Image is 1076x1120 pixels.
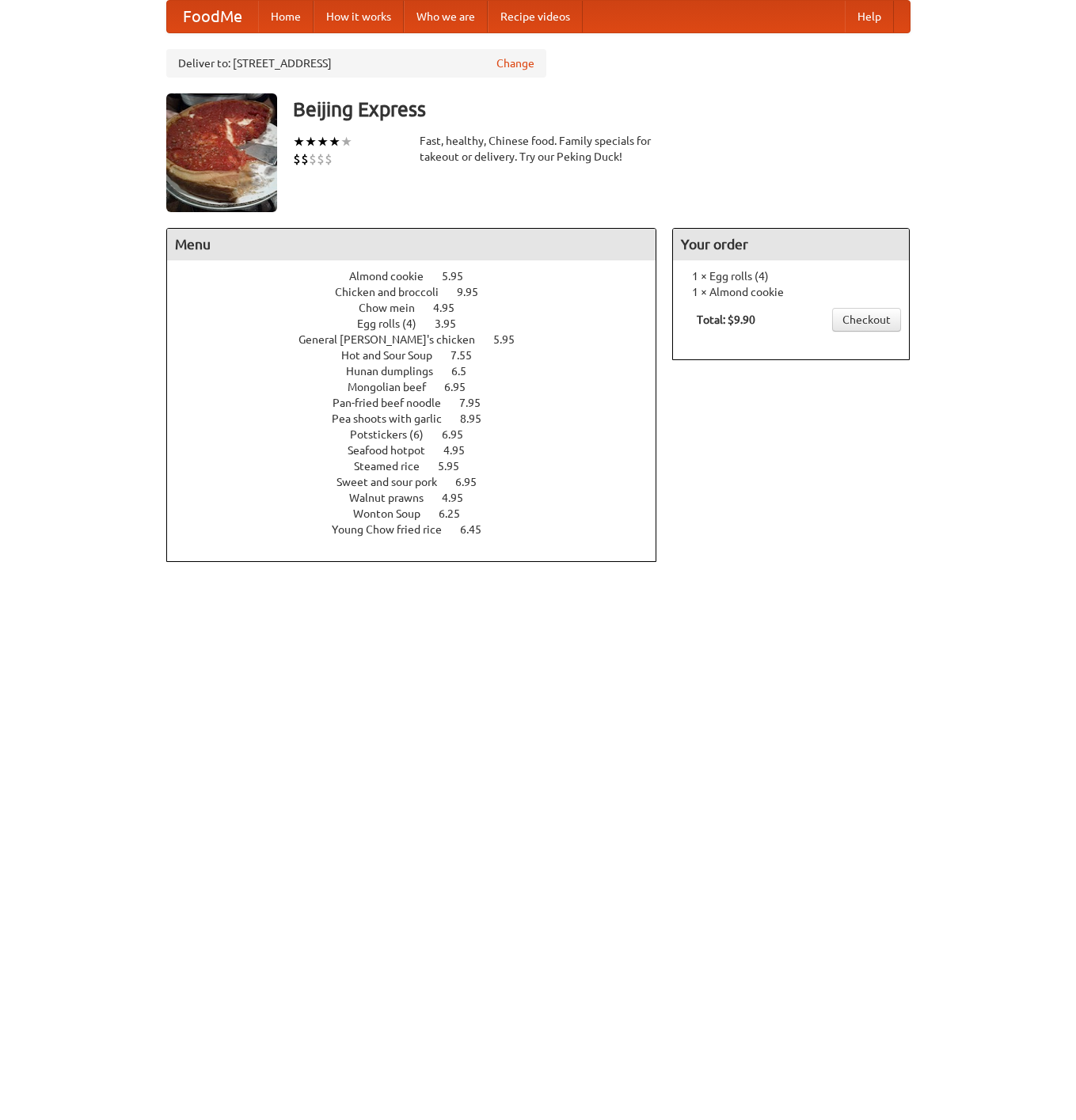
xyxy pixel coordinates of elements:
[329,133,340,150] li: ★
[451,349,488,362] span: 7.55
[258,1,314,32] a: Home
[354,460,435,473] span: Steamed rice
[335,286,454,298] span: Chicken and broccoli
[166,93,277,212] img: angular.jpg
[349,270,439,283] span: Almond cookie
[354,460,489,473] a: Steamed rice 5.95
[359,302,431,314] span: Chow mein
[353,507,436,520] span: Wonton Soup
[350,428,439,441] span: Potstickers (6)
[301,150,309,168] li: $
[348,444,494,457] a: Seafood hotpot 4.95
[341,349,448,362] span: Hot and Sour Soup
[442,492,479,504] span: 4.95
[404,1,488,32] a: Who we are
[451,365,482,378] span: 6.5
[439,507,476,520] span: 6.25
[438,460,475,473] span: 5.95
[167,1,258,32] a: FoodMe
[349,270,492,283] a: Almond cookie 5.95
[332,412,458,425] span: Pea shoots with garlic
[681,268,901,284] li: 1 × Egg rolls (4)
[166,49,546,78] div: Deliver to: [STREET_ADDRESS]
[442,270,479,283] span: 5.95
[697,313,755,326] b: Total: $9.90
[845,1,894,32] a: Help
[298,333,544,346] a: General [PERSON_NAME]'s chicken 5.95
[346,365,496,378] a: Hunan dumplings 6.5
[333,397,457,409] span: Pan-fried beef noodle
[317,150,325,168] li: $
[493,333,530,346] span: 5.95
[332,412,511,425] a: Pea shoots with garlic 8.95
[293,150,301,168] li: $
[309,150,317,168] li: $
[357,317,485,330] a: Egg rolls (4) 3.95
[359,302,484,314] a: Chow mein 4.95
[348,381,495,393] a: Mongolian beef 6.95
[332,523,511,536] a: Young Chow fried rice 6.45
[314,1,404,32] a: How it works
[433,302,470,314] span: 4.95
[340,133,352,150] li: ★
[332,523,458,536] span: Young Chow fried rice
[442,428,479,441] span: 6.95
[488,1,583,32] a: Recipe videos
[333,397,510,409] a: Pan-fried beef noodle 7.95
[357,317,432,330] span: Egg rolls (4)
[298,333,491,346] span: General [PERSON_NAME]'s chicken
[832,308,901,332] a: Checkout
[167,229,656,260] h4: Menu
[346,365,449,378] span: Hunan dumplings
[443,444,481,457] span: 4.95
[348,381,442,393] span: Mongolian beef
[460,523,497,536] span: 6.45
[457,286,494,298] span: 9.95
[435,317,472,330] span: 3.95
[420,133,657,165] div: Fast, healthy, Chinese food. Family specials for takeout or delivery. Try our Peking Duck!
[336,476,506,488] a: Sweet and sour pork 6.95
[444,381,481,393] span: 6.95
[325,150,333,168] li: $
[350,428,492,441] a: Potstickers (6) 6.95
[496,55,534,71] a: Change
[455,476,492,488] span: 6.95
[349,492,439,504] span: Walnut prawns
[673,229,909,260] h4: Your order
[353,507,489,520] a: Wonton Soup 6.25
[305,133,317,150] li: ★
[335,286,508,298] a: Chicken and broccoli 9.95
[459,397,496,409] span: 7.95
[681,284,901,300] li: 1 × Almond cookie
[460,412,497,425] span: 8.95
[317,133,329,150] li: ★
[348,444,441,457] span: Seafood hotpot
[349,492,492,504] a: Walnut prawns 4.95
[336,476,453,488] span: Sweet and sour pork
[293,133,305,150] li: ★
[293,93,911,125] h3: Beijing Express
[341,349,501,362] a: Hot and Sour Soup 7.55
